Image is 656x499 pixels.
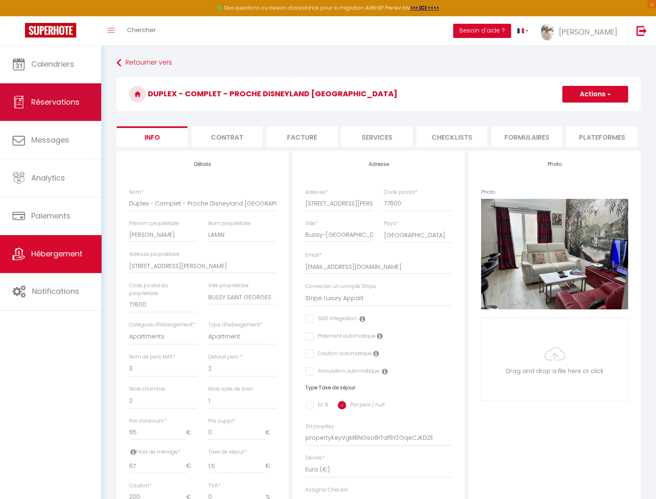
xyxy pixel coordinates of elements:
label: Ville propriétaire [208,282,249,290]
span: € [186,459,197,474]
span: Réservations [31,97,80,107]
li: Facture [267,126,337,147]
a: Retourner vers [117,55,641,70]
label: Paiement automatique [314,332,376,341]
li: Checklists [417,126,487,147]
span: € [265,425,276,440]
span: Messages [31,135,69,145]
label: Frais de ménage [129,448,180,456]
label: Caution [129,482,152,490]
label: Nom [129,188,144,196]
li: Contrat [192,126,262,147]
label: Devise [305,454,324,462]
h4: Adresse [305,161,452,167]
a: ... [PERSON_NAME] [535,16,628,45]
label: Type d'hébergement [208,321,262,329]
label: Nbre chambre [129,385,165,393]
label: Prix suppl [208,417,235,425]
span: Calendriers [31,59,74,69]
span: € [186,425,197,440]
label: En % [314,401,328,410]
label: Assigner Checkin [305,486,348,494]
label: Connecter un compte Stripe [305,283,376,291]
label: Adresse [305,188,328,196]
label: Par pers / nuit [346,401,385,410]
a: >>> ICI <<<< [410,4,439,11]
li: Plateformes [566,126,637,147]
label: Default pers. [208,353,242,361]
span: Hébergement [31,248,82,259]
label: Code postal [384,188,417,196]
label: Prix minimum [129,417,167,425]
label: Nbre salle de bain [208,385,253,393]
button: Actions [562,86,628,103]
span: Chercher [127,25,156,34]
span: € [265,459,276,474]
h4: Détails [129,161,276,167]
i: Frais de ménage [130,449,136,455]
label: Taxe de séjour [208,448,247,456]
label: TVA [208,482,220,490]
img: Super Booking [25,23,76,38]
label: Pays [384,220,399,228]
h3: Duplex - Complet - Proche Disneyland [GEOGRAPHIC_DATA] [117,78,641,111]
li: Services [342,126,412,147]
label: Caution automatique [314,350,372,359]
li: Info [117,126,187,147]
button: Besoin d'aide ? [453,24,511,38]
label: Nom propriétaire [208,220,251,228]
label: Adresse propriétaire [129,251,180,258]
img: logout [636,25,647,36]
a: Chercher [121,16,162,45]
h4: Photo [481,161,628,167]
span: [PERSON_NAME] [559,27,617,37]
label: Ville [305,220,318,228]
label: Prénom propriétaire [129,220,179,228]
span: Analytics [31,173,65,183]
h6: Type Taxe de séjour [305,385,452,391]
label: Catégorie d'hébergement [129,321,195,329]
img: ... [541,24,554,40]
label: SH propKey [305,423,334,431]
li: Formulaires [491,126,562,147]
label: Code postal du propriétaire [129,282,197,298]
span: Paiements [31,211,70,221]
label: Nom de pers MAX [129,353,175,361]
label: Photo [481,188,496,196]
label: Email [305,251,322,259]
span: Notifications [32,286,79,296]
